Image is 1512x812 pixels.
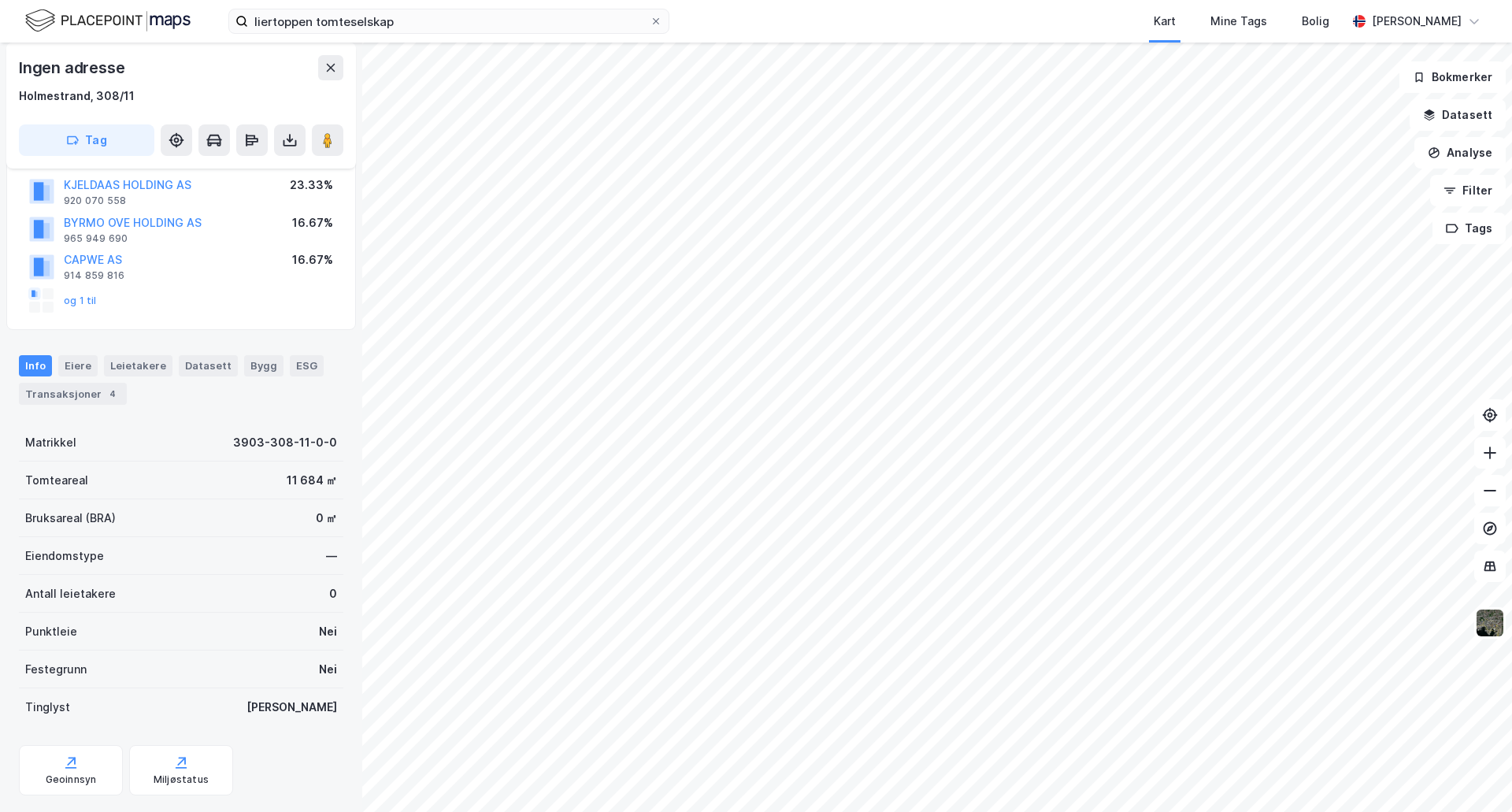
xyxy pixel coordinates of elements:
div: 0 ㎡ [316,509,337,528]
button: Filter [1430,175,1506,206]
div: [PERSON_NAME] [1372,12,1462,31]
div: — [326,547,337,565]
button: Tag [19,124,154,156]
div: Geoinnsyn [46,773,97,786]
div: 914 859 816 [64,269,124,282]
div: Matrikkel [25,433,76,452]
button: Datasett [1410,99,1506,131]
div: Eiendomstype [25,547,104,565]
button: Tags [1432,213,1506,244]
div: Tinglyst [25,698,70,717]
div: 0 [329,584,337,603]
div: 3903-308-11-0-0 [233,433,337,452]
div: Bolig [1302,12,1329,31]
div: Bruksareal (BRA) [25,509,116,528]
div: Kart [1154,12,1176,31]
div: Punktleie [25,622,77,641]
div: 920 070 558 [64,195,126,207]
div: Nei [319,622,337,641]
div: Leietakere [104,355,172,376]
div: Antall leietakere [25,584,116,603]
button: Bokmerker [1399,61,1506,93]
input: Søk på adresse, matrikkel, gårdeiere, leietakere eller personer [248,9,650,33]
div: Ingen adresse [19,55,128,80]
div: Datasett [179,355,238,376]
iframe: Chat Widget [1433,736,1512,812]
div: [PERSON_NAME] [246,698,337,717]
div: 965 949 690 [64,232,128,245]
div: Info [19,355,52,376]
div: 23.33% [290,176,333,195]
div: 11 684 ㎡ [287,471,337,490]
div: Kontrollprogram for chat [1433,736,1512,812]
div: Tomteareal [25,471,88,490]
div: Bygg [244,355,283,376]
button: Analyse [1414,137,1506,169]
div: Mine Tags [1210,12,1267,31]
img: logo.f888ab2527a4732fd821a326f86c7f29.svg [25,7,191,35]
div: Eiere [58,355,98,376]
div: ESG [290,355,324,376]
div: 4 [105,386,120,402]
img: 9k= [1475,608,1505,638]
div: Holmestrand, 308/11 [19,87,135,106]
div: 16.67% [292,213,333,232]
div: Festegrunn [25,660,87,679]
div: Nei [319,660,337,679]
div: Miljøstatus [154,773,209,786]
div: 16.67% [292,250,333,269]
div: Transaksjoner [19,383,127,405]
